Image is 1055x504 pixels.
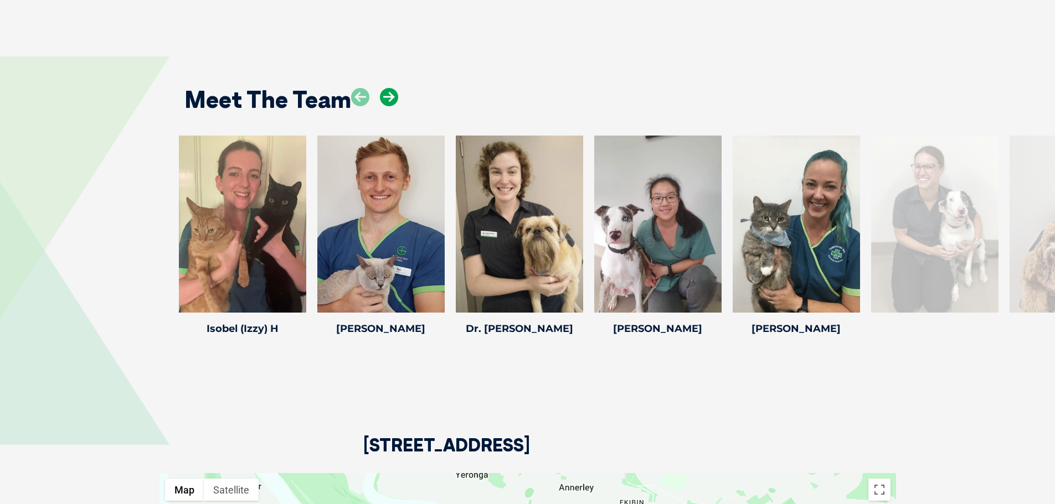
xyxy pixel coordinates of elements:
button: Toggle fullscreen view [868,479,891,501]
h2: Meet The Team [184,88,351,111]
button: Search [1033,50,1044,61]
h4: Isobel (Izzy) H [179,324,306,334]
h4: [PERSON_NAME] [317,324,445,334]
h4: Dr. [PERSON_NAME] [456,324,583,334]
button: Show street map [165,479,204,501]
h4: [PERSON_NAME] [733,324,860,334]
h4: [PERSON_NAME] [594,324,722,334]
button: Show satellite imagery [204,479,259,501]
h2: [STREET_ADDRESS] [363,436,530,473]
